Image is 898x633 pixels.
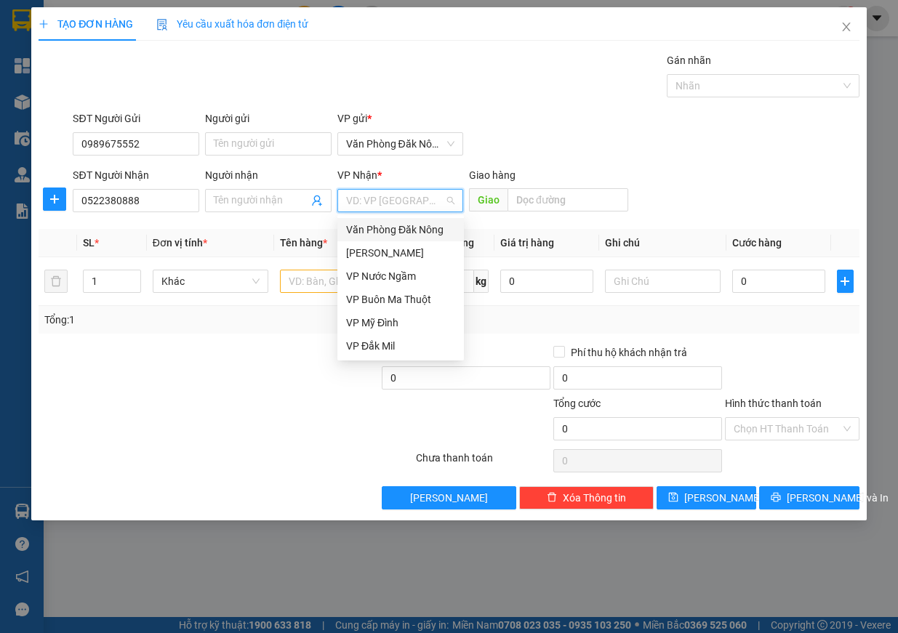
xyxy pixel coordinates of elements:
button: printer[PERSON_NAME] và In [759,486,859,509]
img: icon [156,19,168,31]
span: kg [474,270,489,293]
span: Tổng cước [553,398,601,409]
div: VP Đắk Mil [337,334,464,358]
span: Yêu cầu xuất hóa đơn điện tử [156,18,308,30]
span: SL [83,237,95,249]
div: Văn Phòng Đăk Nông [337,218,464,241]
span: Văn Phòng Đăk Nông [346,133,455,155]
button: [PERSON_NAME] [382,486,516,509]
div: VP Đắk Mil [346,338,455,354]
div: VP Mỹ Đình [337,311,464,334]
div: SĐT Người Nhận [73,167,199,183]
span: [PERSON_NAME] [684,490,762,506]
div: VP Nước Ngầm [346,268,455,284]
div: VP Buôn Ma Thuột [337,288,464,311]
label: Hình thức thanh toán [725,398,822,409]
span: Giao [469,188,508,211]
div: Người gửi [205,110,332,126]
div: VP Nước Ngầm [337,265,464,288]
input: Dọc đường [508,188,628,211]
span: VP Nhận [337,169,377,181]
div: VP Buôn Ma Thuột [346,291,455,307]
span: save [668,492,678,504]
span: TẠO ĐƠN HÀNG [39,18,133,30]
div: Gia Lai [337,241,464,265]
span: plus [44,193,65,205]
span: Giá trị hàng [500,237,554,249]
div: Người nhận [205,167,332,183]
th: Ghi chú [599,229,727,257]
button: plus [837,270,854,293]
input: Ghi Chú [605,270,721,293]
button: Close [826,7,867,48]
div: Tổng: 1 [44,312,348,328]
div: VP gửi [337,110,464,126]
span: close [841,21,852,33]
div: Văn Phòng Đăk Nông [346,222,455,238]
span: Xóa Thông tin [563,490,626,506]
span: [PERSON_NAME] và In [787,490,889,506]
span: Khác [161,270,260,292]
span: plus [838,275,853,287]
b: Nhà xe Thiên Trung [58,12,131,100]
span: user-add [311,195,323,206]
button: deleteXóa Thông tin [519,486,654,509]
span: Phí thu hộ khách nhận trả [565,344,693,360]
span: Tên hàng [280,237,327,249]
div: SĐT Người Gửi [73,110,199,126]
span: [PERSON_NAME] [410,490,488,506]
b: [DOMAIN_NAME] [193,12,351,36]
h2: LX9DRPP2 [8,104,117,128]
div: Chưa thanh toán [414,450,552,475]
span: Đơn vị tính [153,237,207,249]
h1: Giao dọc đường [76,104,268,204]
span: plus [39,19,49,29]
span: printer [771,492,781,504]
span: Cước hàng [732,237,782,249]
button: plus [43,188,66,211]
label: Gán nhãn [667,55,711,66]
span: delete [547,492,557,504]
button: delete [44,270,68,293]
div: VP Mỹ Đình [346,315,455,331]
div: [PERSON_NAME] [346,245,455,261]
input: 0 [500,270,593,293]
input: VD: Bàn, Ghế [280,270,396,293]
button: save[PERSON_NAME] [657,486,757,509]
img: logo.jpg [8,22,51,94]
span: Giao hàng [469,169,516,181]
